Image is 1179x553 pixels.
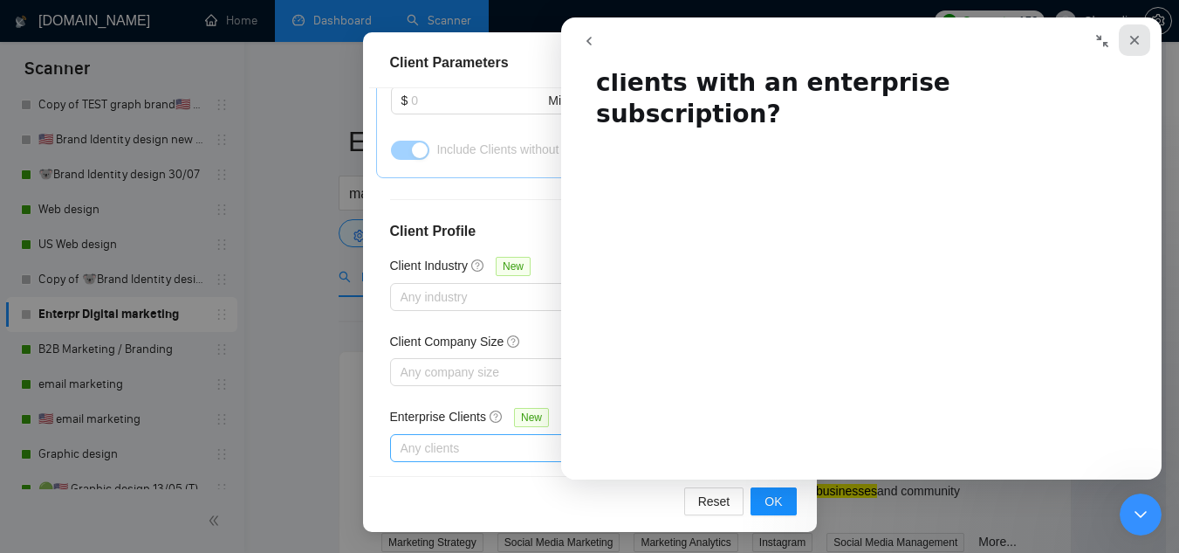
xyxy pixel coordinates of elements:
button: OK [751,487,796,515]
h5: Client Company Size [390,332,504,351]
span: question-circle [507,335,521,349]
h4: Client Profile [390,221,790,242]
span: Min [548,91,568,110]
span: question-circle [471,259,485,273]
span: OK [764,492,782,511]
iframe: Intercom live chat [1120,494,1162,536]
span: Reset [698,492,730,511]
h5: Enterprise Clients [390,407,487,426]
div: Client Parameters [390,52,790,73]
span: Include Clients without Sufficient History [436,142,654,156]
button: Reset [684,487,744,515]
iframe: Intercom live chat [561,17,1162,480]
h5: Client Industry [390,256,468,275]
span: New [496,257,531,276]
input: 0 [411,91,545,110]
span: New [514,408,549,427]
span: question-circle [490,410,504,424]
span: $ [401,91,408,110]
